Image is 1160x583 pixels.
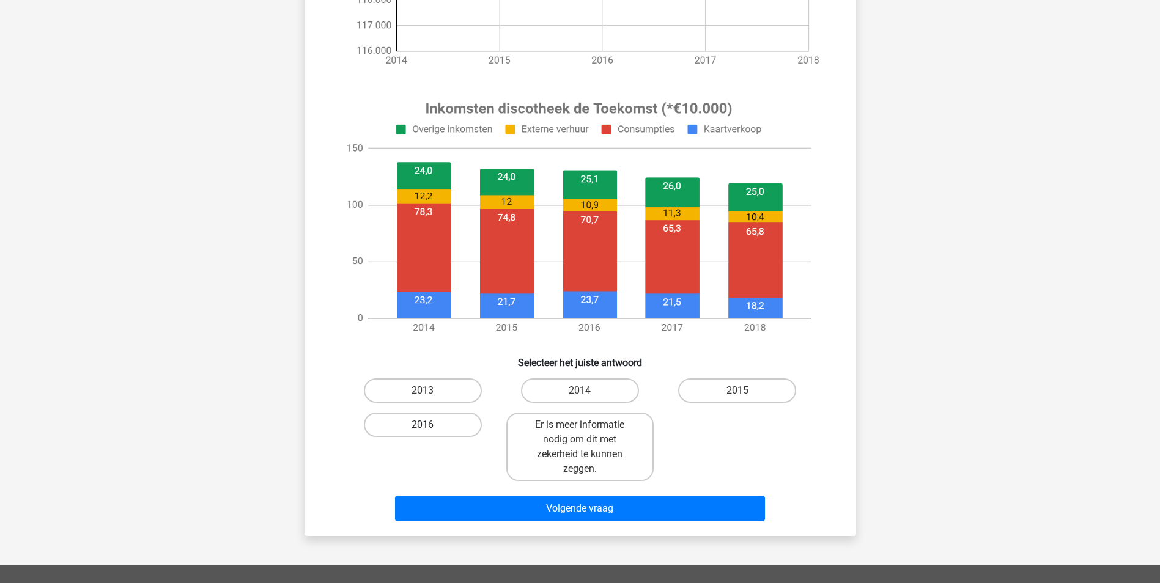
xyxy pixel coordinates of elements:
label: 2013 [364,378,482,403]
label: 2015 [678,378,796,403]
label: 2016 [364,413,482,437]
h6: Selecteer het juiste antwoord [324,347,837,369]
label: 2014 [521,378,639,403]
label: Er is meer informatie nodig om dit met zekerheid te kunnen zeggen. [506,413,654,481]
button: Volgende vraag [395,496,765,521]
